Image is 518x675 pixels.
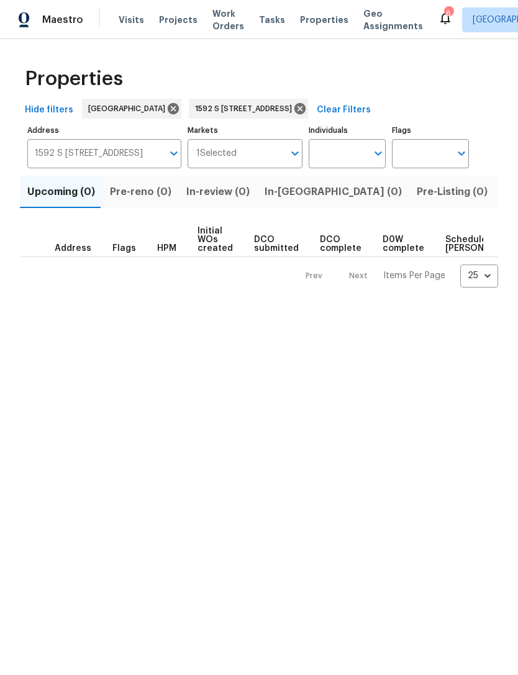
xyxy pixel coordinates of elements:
[188,127,303,134] label: Markets
[212,7,244,32] span: Work Orders
[27,183,95,201] span: Upcoming (0)
[363,7,423,32] span: Geo Assignments
[165,145,183,162] button: Open
[27,127,181,134] label: Address
[189,99,308,119] div: 1592 S [STREET_ADDRESS]
[383,270,445,282] p: Items Per Page
[392,127,469,134] label: Flags
[294,265,498,288] nav: Pagination Navigation
[198,227,233,253] span: Initial WOs created
[55,244,91,253] span: Address
[254,235,299,253] span: DCO submitted
[157,244,176,253] span: HPM
[317,102,371,118] span: Clear Filters
[88,102,170,115] span: [GEOGRAPHIC_DATA]
[417,183,488,201] span: Pre-Listing (0)
[444,7,453,20] div: 6
[286,145,304,162] button: Open
[445,235,516,253] span: Scheduled [PERSON_NAME]
[312,99,376,122] button: Clear Filters
[186,183,250,201] span: In-review (0)
[82,99,181,119] div: [GEOGRAPHIC_DATA]
[320,235,361,253] span: DCO complete
[25,102,73,118] span: Hide filters
[20,99,78,122] button: Hide filters
[259,16,285,24] span: Tasks
[42,14,83,26] span: Maestro
[25,73,123,85] span: Properties
[453,145,470,162] button: Open
[112,244,136,253] span: Flags
[300,14,348,26] span: Properties
[196,148,237,159] span: 1 Selected
[383,235,424,253] span: D0W complete
[265,183,402,201] span: In-[GEOGRAPHIC_DATA] (0)
[159,14,198,26] span: Projects
[370,145,387,162] button: Open
[119,14,144,26] span: Visits
[309,127,386,134] label: Individuals
[195,102,297,115] span: 1592 S [STREET_ADDRESS]
[460,260,498,292] div: 25
[110,183,171,201] span: Pre-reno (0)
